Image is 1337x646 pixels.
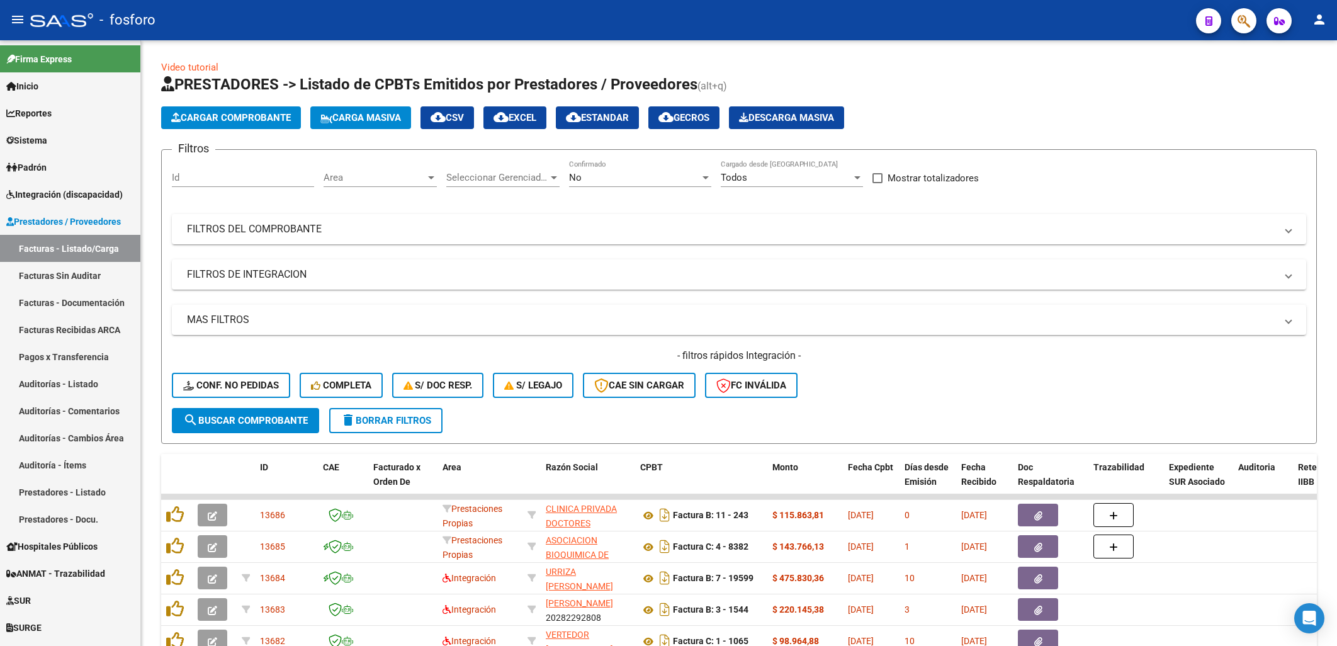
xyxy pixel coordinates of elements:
mat-icon: delete [341,412,356,428]
span: (alt+q) [697,80,727,92]
datatable-header-cell: Expediente SUR Asociado [1164,454,1233,509]
span: 13686 [260,510,285,520]
span: [DATE] [961,573,987,583]
span: Estandar [566,112,629,123]
button: CAE SIN CARGAR [583,373,696,398]
mat-icon: menu [10,12,25,27]
span: Integración (discapacidad) [6,188,123,201]
span: CAE [323,462,339,472]
span: Seleccionar Gerenciador [446,172,548,183]
span: 13684 [260,573,285,583]
span: CLINICA PRIVADA DOCTORES [PERSON_NAME] S A [546,504,628,543]
button: Gecros [648,106,719,129]
mat-icon: search [183,412,198,428]
span: Cargar Comprobante [171,112,291,123]
span: [DATE] [961,510,987,520]
span: Area [324,172,426,183]
span: FC Inválida [716,380,786,391]
span: [DATE] [961,541,987,552]
span: Integración [443,604,496,615]
mat-panel-title: FILTROS DEL COMPROBANTE [187,222,1276,236]
span: Prestadores / Proveedores [6,215,121,229]
span: SURGE [6,621,42,635]
span: Conf. no pedidas [183,380,279,391]
span: S/ legajo [504,380,562,391]
span: [DATE] [848,604,874,615]
span: ANMAT - Trazabilidad [6,567,105,581]
span: Fecha Cpbt [848,462,893,472]
datatable-header-cell: Fecha Cpbt [843,454,900,509]
strong: Factura B: 11 - 243 [673,511,748,521]
span: - fosforo [99,6,155,34]
span: Facturado x Orden De [373,462,420,487]
mat-panel-title: FILTROS DE INTEGRACION [187,268,1276,281]
mat-icon: cloud_download [566,110,581,125]
mat-panel-title: MAS FILTROS [187,313,1276,327]
span: Doc Respaldatoria [1018,462,1075,487]
span: 0 [905,510,910,520]
span: Descarga Masiva [739,112,834,123]
datatable-header-cell: Trazabilidad [1088,454,1164,509]
mat-icon: cloud_download [658,110,674,125]
span: 13683 [260,604,285,615]
span: EXCEL [494,112,536,123]
span: 10 [905,636,915,646]
datatable-header-cell: CPBT [635,454,767,509]
span: Días desde Emisión [905,462,949,487]
button: CSV [420,106,474,129]
span: ID [260,462,268,472]
datatable-header-cell: Monto [767,454,843,509]
span: Integración [443,573,496,583]
span: [DATE] [961,636,987,646]
span: Mostrar totalizadores [888,171,979,186]
datatable-header-cell: Días desde Emisión [900,454,956,509]
span: Prestaciones Propias [443,504,502,528]
button: Buscar Comprobante [172,408,319,433]
button: S/ legajo [493,373,573,398]
a: Video tutorial [161,62,218,73]
datatable-header-cell: ID [255,454,318,509]
button: S/ Doc Resp. [392,373,484,398]
h4: - filtros rápidos Integración - [172,349,1306,363]
span: Borrar Filtros [341,415,431,426]
app-download-masive: Descarga masiva de comprobantes (adjuntos) [729,106,844,129]
span: CAE SIN CARGAR [594,380,684,391]
span: Expediente SUR Asociado [1169,462,1225,487]
span: Gecros [658,112,709,123]
span: [DATE] [848,573,874,583]
mat-icon: person [1312,12,1327,27]
strong: Factura C: 4 - 8382 [673,542,748,552]
button: FC Inválida [705,373,798,398]
mat-icon: cloud_download [431,110,446,125]
datatable-header-cell: CAE [318,454,368,509]
button: EXCEL [483,106,546,129]
button: Conf. no pedidas [172,373,290,398]
strong: Factura B: 3 - 1544 [673,605,748,615]
mat-icon: cloud_download [494,110,509,125]
span: 13682 [260,636,285,646]
span: Hospitales Públicos [6,540,98,553]
i: Descargar documento [657,505,673,525]
span: Completa [311,380,371,391]
h3: Filtros [172,140,215,157]
span: CSV [431,112,464,123]
datatable-header-cell: Facturado x Orden De [368,454,437,509]
strong: $ 220.145,38 [772,604,824,615]
datatable-header-cell: Auditoria [1233,454,1293,509]
div: 20282292808 [546,596,630,623]
span: Reportes [6,106,52,120]
button: Completa [300,373,383,398]
button: Carga Masiva [310,106,411,129]
button: Descarga Masiva [729,106,844,129]
span: Trazabilidad [1093,462,1144,472]
span: Razón Social [546,462,598,472]
span: 10 [905,573,915,583]
span: Prestaciones Propias [443,535,502,560]
button: Estandar [556,106,639,129]
datatable-header-cell: Doc Respaldatoria [1013,454,1088,509]
span: Carga Masiva [320,112,401,123]
span: [DATE] [848,636,874,646]
span: Monto [772,462,798,472]
mat-expansion-panel-header: FILTROS DE INTEGRACION [172,259,1306,290]
span: Area [443,462,461,472]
